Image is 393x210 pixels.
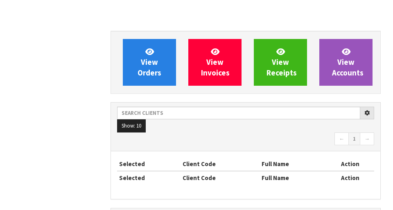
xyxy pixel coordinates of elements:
a: ← [334,132,349,146]
nav: Page navigation [117,132,374,147]
th: Client Code [181,157,260,171]
th: Full Name [260,157,326,171]
th: Action [326,171,374,184]
th: Action [326,157,374,171]
span: View Orders [138,47,161,78]
span: View Invoices [201,47,230,78]
a: ViewAccounts [319,39,373,86]
span: View Accounts [332,47,364,78]
a: ViewOrders [123,39,176,86]
a: 1 [348,132,360,146]
th: Full Name [260,171,326,184]
th: Client Code [181,171,260,184]
a: ViewInvoices [188,39,242,86]
th: Selected [117,157,181,171]
a: → [360,132,374,146]
input: Search clients [117,107,360,119]
span: View Receipts [267,47,297,78]
button: Show: 10 [117,119,146,132]
a: ViewReceipts [254,39,307,86]
th: Selected [117,171,181,184]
